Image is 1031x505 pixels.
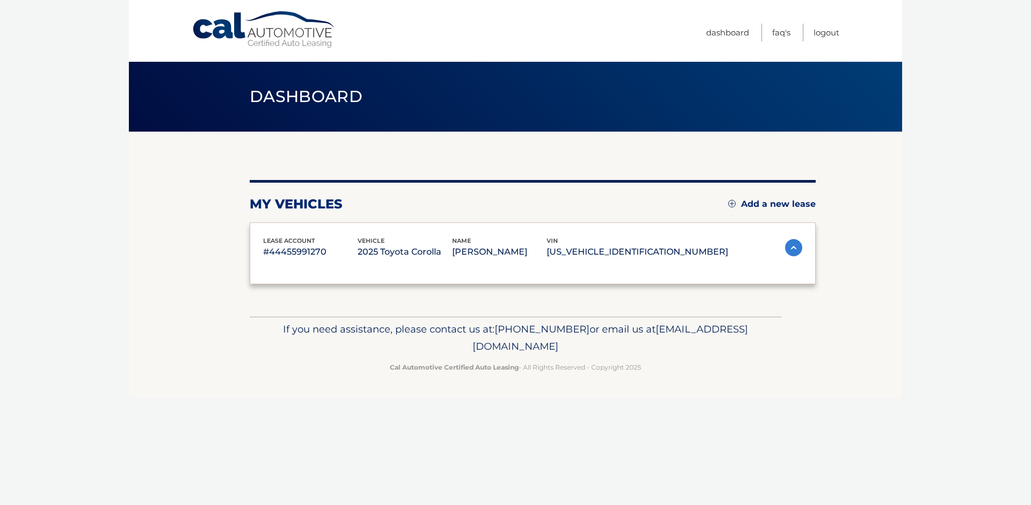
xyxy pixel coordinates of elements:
p: 2025 Toyota Corolla [358,244,452,259]
span: lease account [263,237,315,244]
a: Dashboard [706,24,749,41]
p: [PERSON_NAME] [452,244,547,259]
a: Logout [814,24,839,41]
img: accordion-active.svg [785,239,802,256]
span: name [452,237,471,244]
strong: Cal Automotive Certified Auto Leasing [390,363,519,371]
span: vehicle [358,237,384,244]
span: vin [547,237,558,244]
a: Add a new lease [728,199,816,210]
p: #44455991270 [263,244,358,259]
h2: my vehicles [250,196,343,212]
p: - All Rights Reserved - Copyright 2025 [257,362,774,373]
img: add.svg [728,200,736,207]
a: Cal Automotive [192,11,337,49]
p: [US_VEHICLE_IDENTIFICATION_NUMBER] [547,244,728,259]
a: FAQ's [772,24,790,41]
span: [PHONE_NUMBER] [495,323,590,335]
span: Dashboard [250,86,362,106]
p: If you need assistance, please contact us at: or email us at [257,321,774,355]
